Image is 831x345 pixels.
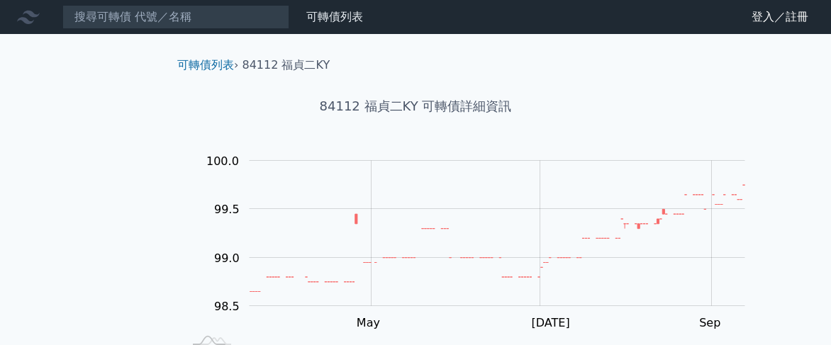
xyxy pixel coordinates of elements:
tspan: 98.5 [214,300,240,313]
tspan: 99.5 [214,203,240,216]
tspan: May [357,315,380,329]
tspan: [DATE] [532,315,570,329]
a: 登入／註冊 [740,6,820,28]
tspan: 100.0 [206,154,239,168]
a: 可轉債列表 [306,10,363,23]
h1: 84112 福貞二KY 可轉債詳細資訊 [166,96,665,116]
li: › [177,57,238,74]
input: 搜尋可轉債 代號／名稱 [62,5,289,29]
tspan: Sep [699,315,720,329]
tspan: 99.0 [214,251,240,265]
a: 可轉債列表 [177,58,234,72]
g: Chart [199,154,766,329]
li: 84112 福貞二KY [242,57,330,74]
